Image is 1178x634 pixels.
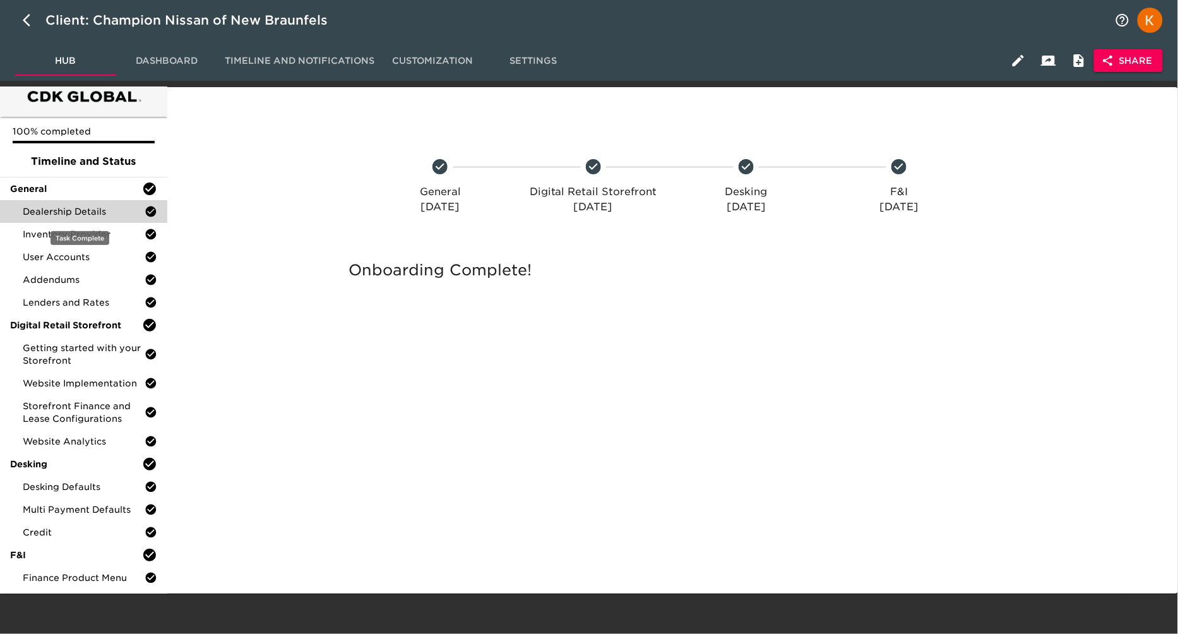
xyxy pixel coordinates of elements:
[348,260,991,280] h5: Onboarding Complete!
[23,435,145,448] span: Website Analytics
[369,184,511,200] p: General
[23,503,145,516] span: Multi Payment Defaults
[23,296,145,309] span: Lenders and Rates
[10,458,142,470] span: Desking
[23,342,145,367] span: Getting started with your Storefront
[23,53,109,69] span: Hub
[1033,45,1064,76] button: Client View
[225,53,374,69] span: Timeline and Notifications
[1064,45,1094,76] button: Internal Notes and Comments
[23,273,145,286] span: Addendums
[23,481,145,493] span: Desking Defaults
[1094,49,1163,73] button: Share
[23,400,145,425] span: Storefront Finance and Lease Configurations
[369,200,511,215] p: [DATE]
[491,53,576,69] span: Settings
[23,205,145,218] span: Dealership Details
[124,53,210,69] span: Dashboard
[23,571,145,584] span: Finance Product Menu
[522,184,665,200] p: Digital Retail Storefront
[1107,5,1138,35] button: notifications
[10,549,142,561] span: F&I
[23,228,145,241] span: Inventory Provider
[675,200,818,215] p: [DATE]
[675,184,818,200] p: Desking
[13,125,155,138] p: 100% completed
[828,184,970,200] p: F&I
[23,377,145,390] span: Website Implementation
[10,182,142,195] span: General
[45,10,345,30] div: Client: Champion Nissan of New Braunfels
[390,53,475,69] span: Customization
[1104,53,1153,69] span: Share
[10,319,142,332] span: Digital Retail Storefront
[1003,45,1033,76] button: Edit Hub
[828,200,970,215] p: [DATE]
[522,200,665,215] p: [DATE]
[1138,8,1163,33] img: Profile
[10,154,157,169] span: Timeline and Status
[23,526,145,539] span: Credit
[23,251,145,263] span: User Accounts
